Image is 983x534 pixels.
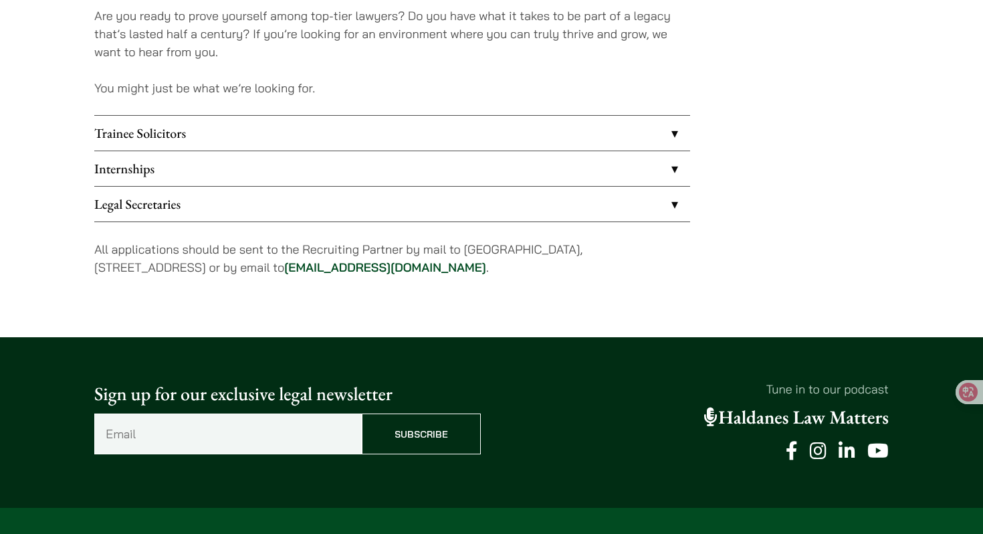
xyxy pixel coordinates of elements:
[704,406,889,430] a: Haldanes Law Matters
[94,7,690,61] p: Are you ready to prove yourself among top-tier lawyers? Do you have what it takes to be part of a...
[94,380,481,408] p: Sign up for our exclusive legal newsletter
[94,116,690,151] a: Trainee Solicitors
[502,380,889,398] p: Tune in to our podcast
[94,151,690,186] a: Internships
[362,414,481,454] input: Subscribe
[94,79,690,97] p: You might just be what we’re looking for.
[94,187,690,221] a: Legal Secretaries
[94,240,690,276] p: All applications should be sent to the Recruiting Partner by mail to [GEOGRAPHIC_DATA], [STREET_A...
[284,260,486,275] a: [EMAIL_ADDRESS][DOMAIN_NAME]
[94,414,362,454] input: Email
